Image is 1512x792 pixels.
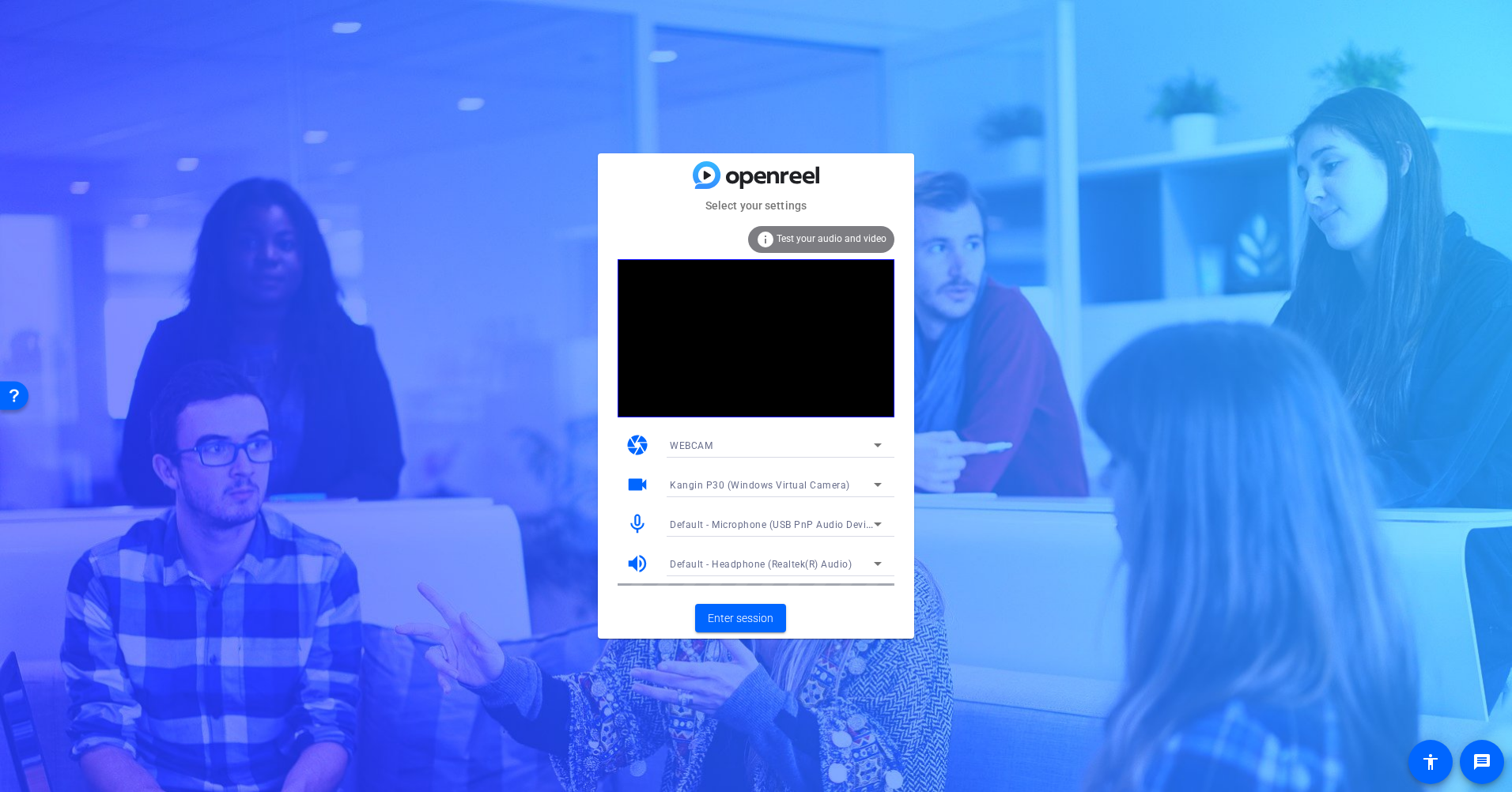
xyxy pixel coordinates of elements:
span: WEBCAM [670,440,713,451]
mat-icon: mic_none [626,512,649,536]
mat-icon: info [756,230,775,249]
mat-icon: videocam [626,473,649,496]
button: Enter session [695,604,786,632]
mat-card-subtitle: Select your settings [598,197,914,214]
span: Enter session [708,610,773,627]
span: Default - Microphone (USB PnP Audio Device) [670,518,880,530]
mat-icon: message [1472,752,1491,771]
mat-icon: camera [626,433,649,457]
mat-icon: accessibility [1421,752,1440,771]
mat-icon: volume_up [626,552,649,575]
span: Default - Headphone (Realtek(R) Audio) [670,559,852,570]
span: Test your audio and video [777,233,886,244]
img: blue-gradient.svg [693,161,819,189]
span: Kangin P30 (Windows Virtual Camera) [670,480,850,491]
